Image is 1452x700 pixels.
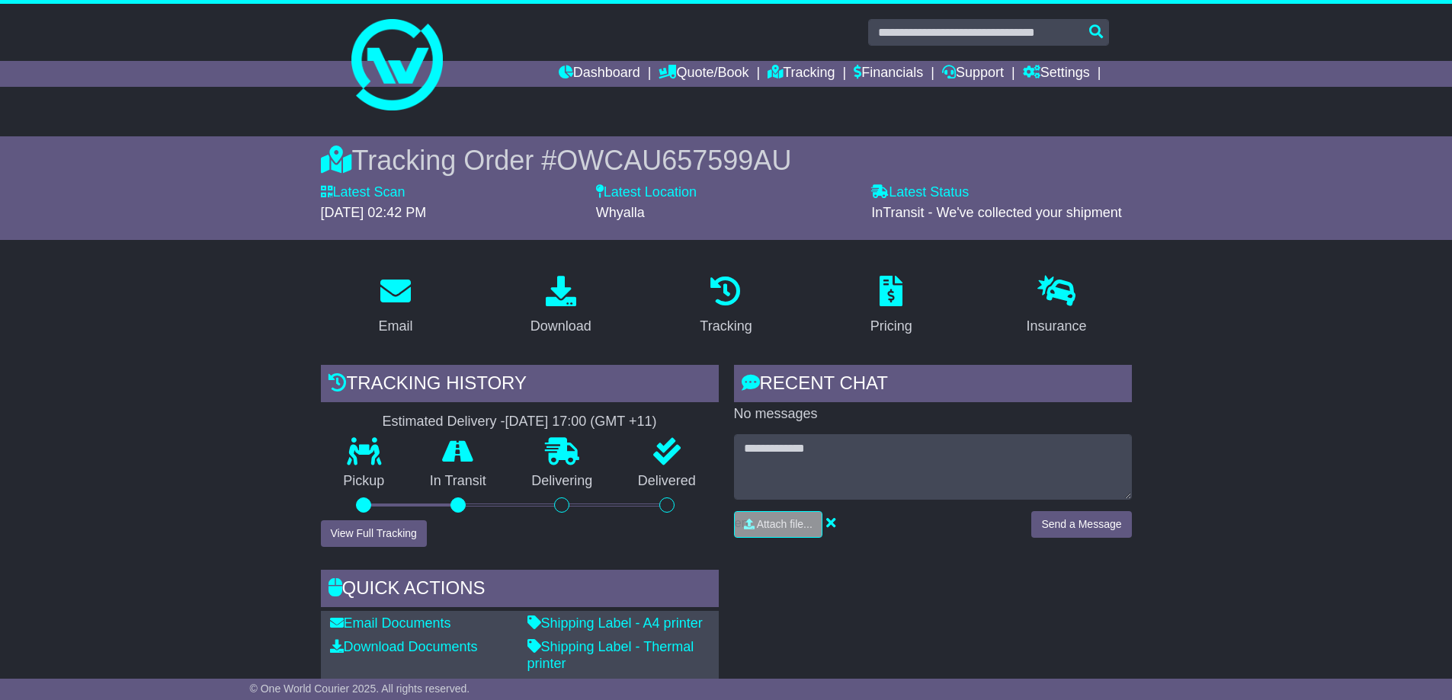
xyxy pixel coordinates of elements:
p: Delivering [509,473,616,490]
label: Latest Location [596,184,697,201]
div: RECENT CHAT [734,365,1132,406]
a: Download [521,270,601,342]
a: Dashboard [559,61,640,87]
div: [DATE] 17:00 (GMT +11) [505,414,657,430]
a: Pricing [861,270,922,342]
div: Tracking Order # [321,144,1132,177]
a: Tracking [690,270,761,342]
a: Tracking [768,61,835,87]
a: Email [368,270,422,342]
span: OWCAU657599AU [556,145,791,176]
p: Delivered [615,473,719,490]
a: Financials [854,61,923,87]
span: [DATE] 02:42 PM [321,205,427,220]
button: View Full Tracking [321,520,427,547]
span: InTransit - We've collected your shipment [871,205,1122,220]
p: No messages [734,406,1132,423]
label: Latest Scan [321,184,405,201]
a: Email Documents [330,615,451,631]
p: Pickup [321,473,408,490]
a: Download Documents [330,639,478,654]
div: Insurance [1027,316,1087,337]
a: Quote/Book [659,61,748,87]
div: Email [378,316,412,337]
span: © One World Courier 2025. All rights reserved. [250,682,470,695]
div: Estimated Delivery - [321,414,719,430]
div: Tracking history [321,365,719,406]
a: Insurance [1017,270,1097,342]
button: Send a Message [1031,511,1131,538]
div: Download [530,316,591,337]
span: Whyalla [596,205,645,220]
div: Quick Actions [321,570,719,611]
label: Latest Status [871,184,969,201]
a: Shipping Label - Thermal printer [527,639,694,671]
p: In Transit [407,473,509,490]
div: Pricing [870,316,912,337]
a: Settings [1023,61,1090,87]
div: Tracking [700,316,752,337]
a: Support [942,61,1004,87]
a: Shipping Label - A4 printer [527,615,703,631]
